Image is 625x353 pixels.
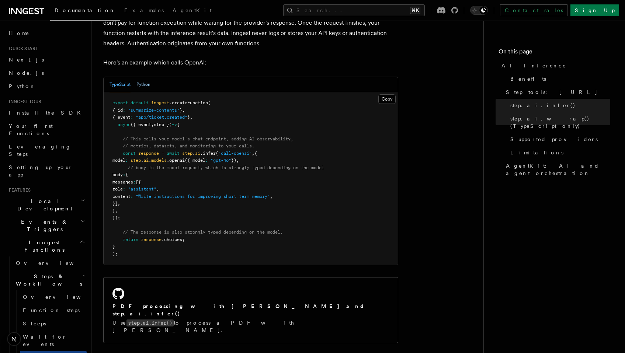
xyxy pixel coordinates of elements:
[136,77,150,92] button: Python
[123,136,293,141] span: // This calls your model's chat endpoint, adding AI observability,
[103,57,398,68] p: Here's an example which calls OpenAI:
[112,303,389,317] h2: PDF processing with [PERSON_NAME] and step.ai.infer()
[270,194,272,199] span: ,
[499,47,610,59] h4: On this page
[6,239,80,254] span: Inngest Functions
[13,256,87,270] a: Overview
[16,260,92,266] span: Overview
[151,100,169,105] span: inngest
[138,151,159,156] span: response
[124,7,164,13] span: Examples
[141,237,162,242] span: response
[154,122,172,127] span: step })
[125,172,128,177] span: {
[6,140,87,161] a: Leveraging Steps
[180,108,182,113] span: }
[252,151,254,156] span: ,
[506,162,610,177] span: AgentKit: AI and agent orchestration
[151,122,154,127] span: ,
[112,244,115,249] span: }
[123,237,138,242] span: return
[112,158,125,163] span: model
[200,151,216,156] span: .infer
[118,201,120,206] span: ,
[507,133,610,146] a: Supported providers
[125,158,128,163] span: :
[123,172,125,177] span: :
[103,277,398,343] a: PDF processing with [PERSON_NAME] and step.ai.infer()Usestep.ai.infer()to process a PDF with [PER...
[143,158,149,163] span: ai
[187,115,190,120] span: }
[254,151,257,156] span: {
[112,186,123,192] span: role
[162,151,164,156] span: =
[501,62,566,69] span: AI Inference
[128,165,324,170] span: // body is the model request, which is strongly typed depending on the model
[236,158,239,163] span: ,
[410,7,420,14] kbd: ⌘K
[123,108,125,113] span: :
[169,100,208,105] span: .createFunction
[506,88,598,96] span: Step tools: [URL]
[9,57,44,63] span: Next.js
[112,251,118,256] span: );
[131,100,149,105] span: default
[6,161,87,181] a: Setting up your app
[55,7,115,13] span: Documentation
[112,172,123,177] span: body
[23,334,67,347] span: Wait for events
[123,151,136,156] span: const
[112,115,131,120] span: { event
[507,146,610,159] a: Limitations
[112,208,115,213] span: }
[6,236,87,256] button: Inngest Functions
[9,29,29,37] span: Home
[510,136,598,143] span: Supported providers
[9,144,71,157] span: Leveraging Steps
[9,110,85,116] span: Install the SDK
[133,179,136,185] span: :
[167,158,185,163] span: .openai
[182,151,192,156] span: step
[218,151,252,156] span: "call-openai"
[6,195,87,215] button: Local Development
[23,294,99,300] span: Overview
[507,72,610,85] a: Benefits
[231,158,236,163] span: })
[507,99,610,112] a: step.ai.infer()
[510,102,576,109] span: step.ai.infer()
[177,122,180,127] span: {
[6,46,38,52] span: Quick start
[123,186,125,192] span: :
[20,304,87,317] a: Function steps
[9,83,36,89] span: Python
[118,122,131,127] span: async
[6,27,87,40] a: Home
[510,115,610,130] span: step.ai.wrap() (TypeScript only)
[507,112,610,133] a: step.ai.wrap() (TypeScript only)
[112,194,131,199] span: content
[156,186,159,192] span: ,
[167,151,180,156] span: await
[168,2,216,20] a: AgentKit
[131,122,151,127] span: ({ event
[190,115,192,120] span: ,
[172,122,177,127] span: =>
[9,123,53,136] span: Your first Functions
[195,151,200,156] span: ai
[503,159,610,180] a: AgentKit: AI and agent orchestration
[13,270,87,290] button: Steps & Workflows
[182,108,185,113] span: ,
[103,7,398,49] p: On serverless environments, your function is not executing while the request is in progress — whi...
[112,215,120,220] span: });
[136,179,141,185] span: [{
[470,6,488,15] button: Toggle dark mode
[20,330,87,351] a: Wait for events
[510,75,546,83] span: Benefits
[6,53,87,66] a: Next.js
[216,151,218,156] span: (
[6,215,87,236] button: Events & Triggers
[378,94,396,104] button: Copy
[23,307,80,313] span: Function steps
[503,85,610,99] a: Step tools: [URL]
